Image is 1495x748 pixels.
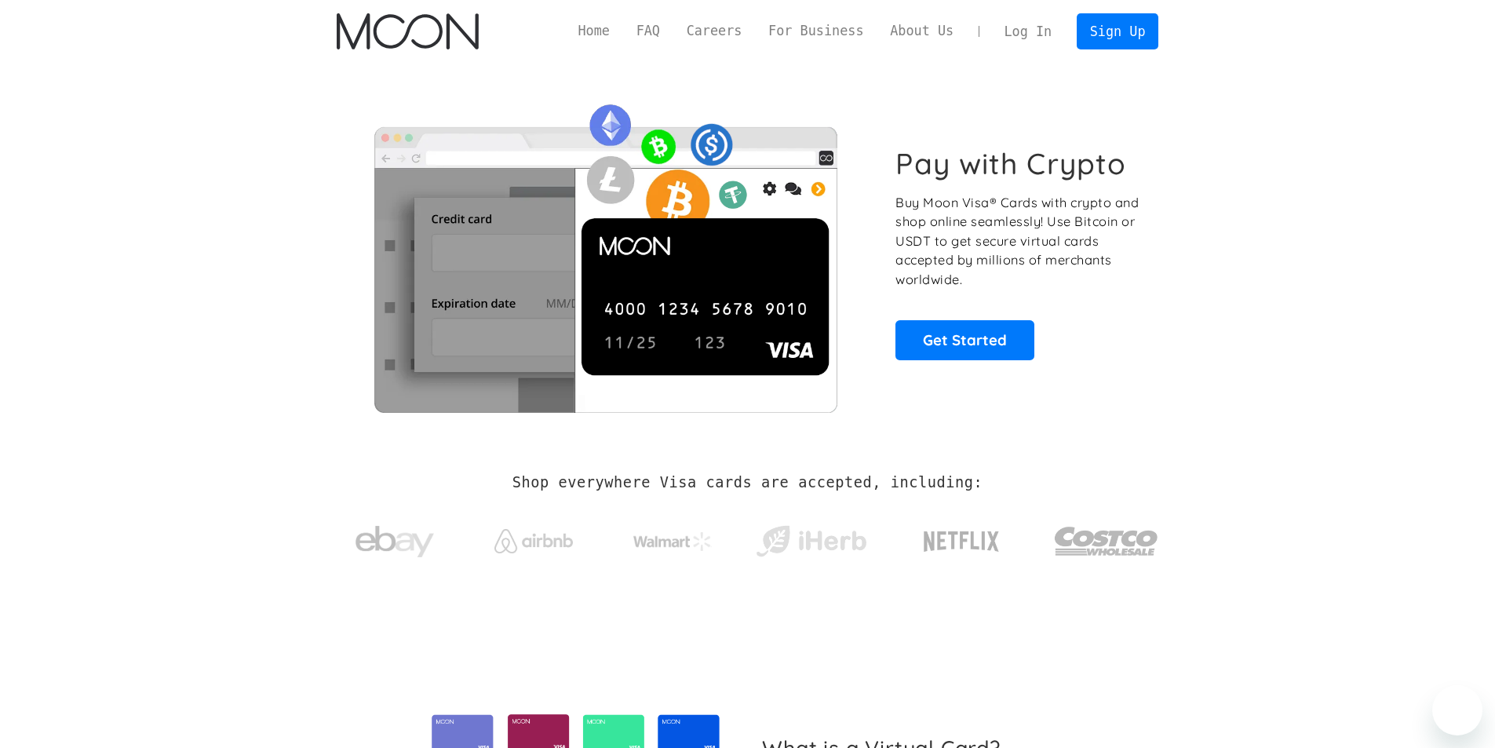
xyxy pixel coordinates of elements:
a: About Us [877,21,967,41]
a: For Business [755,21,877,41]
h2: Shop everywhere Visa cards are accepted, including: [512,474,983,491]
h1: Pay with Crypto [895,146,1126,181]
a: Log In [991,14,1065,49]
img: Costco [1054,512,1159,571]
img: Walmart [633,532,712,551]
img: Airbnb [494,529,573,553]
img: ebay [356,517,434,567]
a: Netflix [892,506,1032,569]
a: Walmart [614,516,731,559]
img: Moon Cards let you spend your crypto anywhere Visa is accepted. [337,93,874,412]
a: Airbnb [475,513,592,561]
a: iHerb [753,505,870,570]
a: Home [565,21,623,41]
a: Costco [1054,496,1159,578]
p: Buy Moon Visa® Cards with crypto and shop online seamlessly! Use Bitcoin or USDT to get secure vi... [895,193,1141,290]
a: FAQ [623,21,673,41]
a: Get Started [895,320,1034,359]
a: home [337,13,479,49]
a: Careers [673,21,755,41]
img: Moon Logo [337,13,479,49]
img: Netflix [922,522,1001,561]
img: iHerb [753,521,870,562]
a: Sign Up [1077,13,1158,49]
a: ebay [337,502,454,575]
iframe: Button to launch messaging window [1432,685,1482,735]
